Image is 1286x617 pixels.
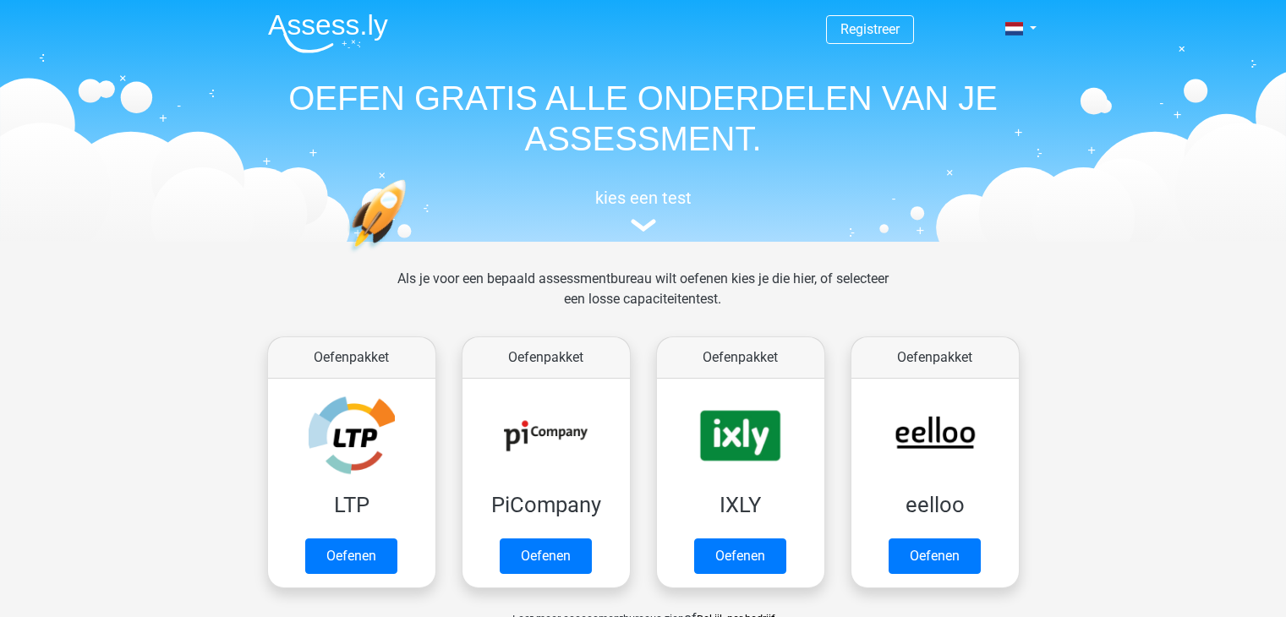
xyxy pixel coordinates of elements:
a: Oefenen [305,538,397,574]
a: Oefenen [889,538,981,574]
a: kies een test [254,188,1032,232]
a: Oefenen [694,538,786,574]
img: Assessly [268,14,388,53]
img: assessment [631,219,656,232]
a: Oefenen [500,538,592,574]
div: Als je voor een bepaald assessmentbureau wilt oefenen kies je die hier, of selecteer een losse ca... [384,269,902,330]
a: Registreer [840,21,900,37]
h5: kies een test [254,188,1032,208]
img: oefenen [347,179,472,332]
h1: OEFEN GRATIS ALLE ONDERDELEN VAN JE ASSESSMENT. [254,78,1032,159]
